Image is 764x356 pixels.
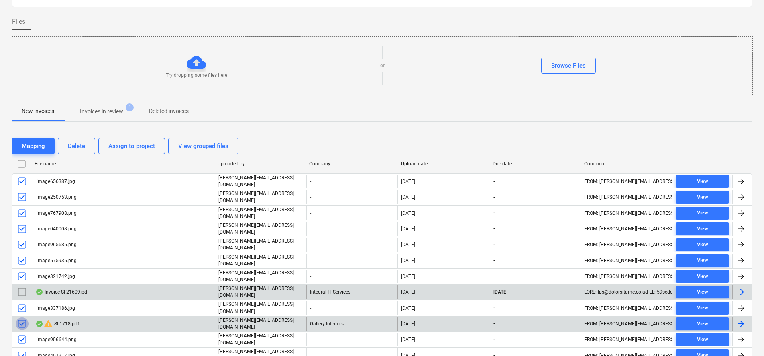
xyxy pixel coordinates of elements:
[401,321,415,327] div: [DATE]
[401,179,415,184] div: [DATE]
[35,289,89,295] div: Invoice SI-21609.pdf
[493,273,496,280] span: -
[697,208,708,218] div: View
[218,161,303,167] div: Uploaded by
[218,238,303,251] p: [PERSON_NAME][EMAIL_ADDRESS][DOMAIN_NAME]
[309,161,394,167] div: Company
[306,301,398,315] div: -
[401,226,415,232] div: [DATE]
[306,190,398,204] div: -
[697,335,708,344] div: View
[218,333,303,346] p: [PERSON_NAME][EMAIL_ADDRESS][DOMAIN_NAME]
[551,60,586,71] div: Browse Files
[676,175,729,188] button: View
[676,270,729,283] button: View
[584,161,669,167] div: Comment
[306,333,398,346] div: -
[149,107,189,115] p: Deleted invoices
[35,321,43,327] div: OCR finished
[493,336,496,343] span: -
[218,270,303,283] p: [PERSON_NAME][EMAIL_ADDRESS][DOMAIN_NAME]
[12,138,55,154] button: Mapping
[401,194,415,200] div: [DATE]
[401,242,415,247] div: [DATE]
[697,288,708,297] div: View
[306,222,398,236] div: -
[401,161,486,167] div: Upload date
[401,258,415,263] div: [DATE]
[98,138,165,154] button: Assign to project
[43,319,53,329] span: warning
[493,289,508,296] span: [DATE]
[306,206,398,220] div: -
[218,175,303,188] p: [PERSON_NAME][EMAIL_ADDRESS][DOMAIN_NAME]
[493,210,496,216] span: -
[35,210,77,216] div: image767908.png
[493,225,496,232] span: -
[401,210,415,216] div: [DATE]
[108,141,155,151] div: Assign to project
[35,226,77,232] div: image040008.png
[306,254,398,268] div: -
[676,207,729,220] button: View
[35,194,77,200] div: image250753.png
[724,317,764,356] iframe: Chat Widget
[306,317,398,331] div: Gallery Interiors
[401,305,415,311] div: [DATE]
[58,138,95,154] button: Delete
[35,319,79,329] div: SI-1718.pdf
[12,17,25,27] span: Files
[218,206,303,220] p: [PERSON_NAME][EMAIL_ADDRESS][DOMAIN_NAME]
[218,254,303,268] p: [PERSON_NAME][EMAIL_ADDRESS][DOMAIN_NAME]
[676,333,729,346] button: View
[493,178,496,185] span: -
[493,257,496,264] span: -
[676,286,729,298] button: View
[697,303,708,313] div: View
[35,179,75,184] div: image656387.jpg
[218,301,303,315] p: [PERSON_NAME][EMAIL_ADDRESS][DOMAIN_NAME]
[35,274,75,279] div: image321742.jpg
[168,138,238,154] button: View grouped files
[35,258,77,263] div: image575935.png
[697,193,708,202] div: View
[676,222,729,235] button: View
[493,241,496,248] span: -
[676,317,729,330] button: View
[676,238,729,251] button: View
[676,254,729,267] button: View
[68,141,85,151] div: Delete
[676,302,729,315] button: View
[401,289,415,295] div: [DATE]
[380,62,385,69] p: or
[697,240,708,249] div: View
[306,238,398,251] div: -
[166,72,227,79] p: Try dropping some files here
[12,36,753,95] div: Try dropping some files hereorBrowse Files
[493,194,496,201] span: -
[35,305,75,311] div: image337186.jpg
[218,190,303,204] p: [PERSON_NAME][EMAIL_ADDRESS][DOMAIN_NAME]
[676,191,729,204] button: View
[218,222,303,236] p: [PERSON_NAME][EMAIL_ADDRESS][DOMAIN_NAME]
[80,107,123,116] p: Invoices in review
[697,177,708,186] div: View
[697,319,708,329] div: View
[178,141,228,151] div: View grouped files
[218,285,303,299] p: [PERSON_NAME][EMAIL_ADDRESS][DOMAIN_NAME]
[493,305,496,311] span: -
[401,337,415,342] div: [DATE]
[697,272,708,281] div: View
[541,58,596,74] button: Browse Files
[697,256,708,265] div: View
[306,285,398,299] div: Integral IT Services
[401,274,415,279] div: [DATE]
[306,270,398,283] div: -
[35,289,43,295] div: OCR finished
[126,103,134,111] span: 1
[35,161,211,167] div: File name
[35,242,77,247] div: image965685.png
[493,161,578,167] div: Due date
[493,320,496,327] span: -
